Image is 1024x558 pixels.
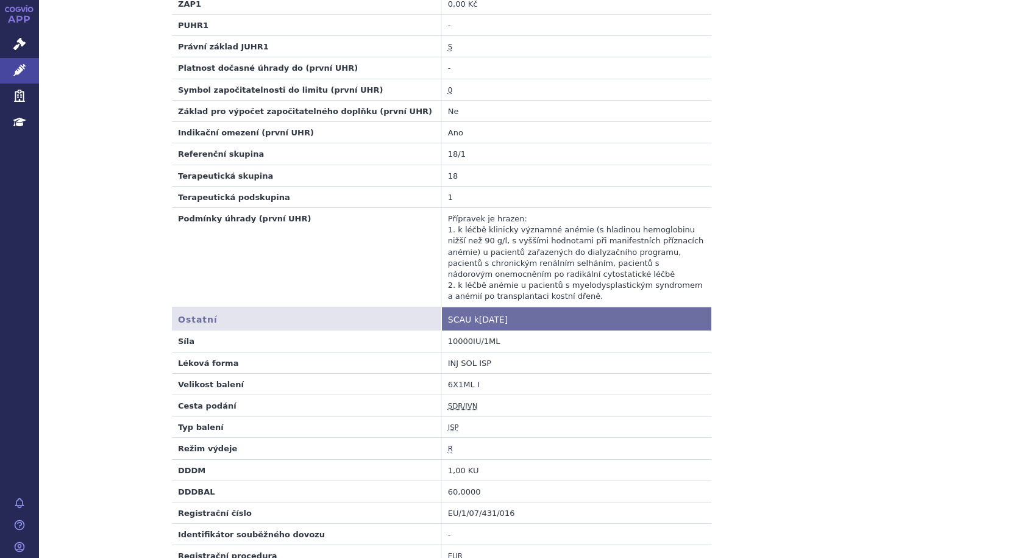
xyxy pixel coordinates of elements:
td: 60,0000 [441,481,711,502]
td: - [441,15,711,36]
td: Ne [441,100,711,121]
strong: Symbol započitatelnosti do limitu (první UHR) [178,85,383,95]
span: [DATE] [479,315,508,324]
strong: DDDM [178,466,205,475]
abbr: Subkutánní/intravenózní podání [448,402,478,411]
strong: Registrační číslo [178,509,252,518]
th: Ostatní [172,307,441,331]
td: 10000IU/1ML [441,331,711,352]
td: 18 [441,165,711,186]
strong: Síla [178,337,194,346]
strong: Velikost balení [178,380,244,389]
strong: Režim výdeje [178,444,237,453]
td: EU/1/07/431/016 [441,502,711,523]
strong: Podmínky úhrady (první UHR) [178,214,311,223]
strong: PUHR1 [178,21,208,30]
abbr: Předplněná injekční stříkačka [448,423,459,432]
strong: Platnost dočasné úhrady do (první UHR) [178,63,358,73]
strong: Referenční skupina [178,149,264,159]
strong: Typ balení [178,423,224,432]
td: - [441,524,711,545]
strong: Právní základ JUHR1 [178,42,269,51]
strong: Identifikátor souběžného dovozu [178,530,325,539]
td: 1,00 KU [441,459,711,481]
strong: Základ pro výpočet započitatelného doplňku (první UHR) [178,107,432,116]
td: 18/1 [441,143,711,165]
td: INJ SOL ISP [441,352,711,373]
td: 6X1ML I [441,373,711,395]
td: 1 [441,186,711,207]
td: Ano [441,122,711,143]
td: Přípravek je hrazen: 1. k léčbě klinicky významné anémie (s hladinou hemoglobinu nižší než 90 g/l... [441,207,711,307]
abbr: přípravky, které se nevydávají pacientovi v lékárně (LIM: A, D, S, C1, C2, C3) [448,86,452,95]
th: SCAU k [441,307,711,331]
abbr: léčivý přípravek může být vydáván pouze na lékařský předpis [448,445,453,454]
strong: Cesta podání [178,401,236,410]
td: - [441,57,711,79]
strong: Terapeutická podskupina [178,193,290,202]
strong: Terapeutická skupina [178,171,273,181]
abbr: stanovena nebo změněna ve správním řízení podle zákona č. 48/1997 Sb. ve znění účinném od 1.1.2008 [448,43,452,52]
strong: Léková forma [178,359,238,368]
strong: Indikační omezení (první UHR) [178,128,314,137]
strong: DDDBAL [178,487,215,496]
